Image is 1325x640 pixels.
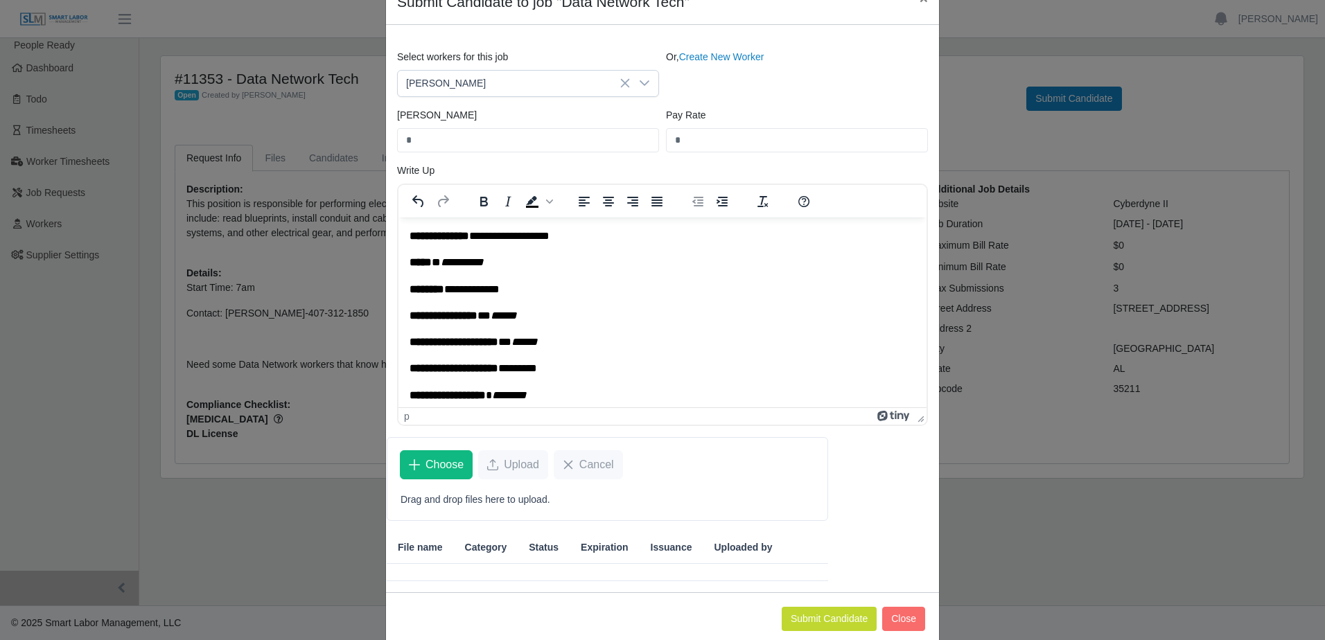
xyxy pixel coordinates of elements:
[465,540,507,555] span: Category
[431,192,455,211] button: Redo
[504,456,539,473] span: Upload
[679,51,764,62] a: Create New Worker
[621,192,644,211] button: Align right
[472,192,495,211] button: Bold
[645,192,669,211] button: Justify
[397,163,435,178] label: Write Up
[398,540,443,555] span: File name
[496,192,520,211] button: Italic
[404,411,410,422] div: p
[714,540,772,555] span: Uploaded by
[554,450,623,479] button: Cancel
[912,408,927,425] div: Press the Up and Down arrow keys to resize the editor.
[478,450,548,479] button: Upload
[751,192,775,211] button: Clear formatting
[581,540,628,555] span: Expiration
[398,217,927,407] iframe: Rich Text Area
[792,192,816,211] button: Help
[11,11,517,546] body: Rich Text Area. Press ALT-0 for help.
[877,411,912,422] a: Powered by Tiny
[710,192,734,211] button: Increase indent
[662,50,931,97] div: Or,
[407,192,430,211] button: Undo
[686,192,710,211] button: Decrease indent
[425,456,464,473] span: Choose
[397,50,508,64] label: Select workers for this job
[597,192,620,211] button: Align center
[400,450,473,479] button: Choose
[398,71,631,96] span: Christopher Smith
[520,192,555,211] div: Background color Black
[666,108,706,123] label: Pay Rate
[397,108,477,123] label: [PERSON_NAME]
[401,492,814,507] p: Drag and drop files here to upload.
[651,540,692,555] span: Issuance
[572,192,596,211] button: Align left
[529,540,559,555] span: Status
[579,456,614,473] span: Cancel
